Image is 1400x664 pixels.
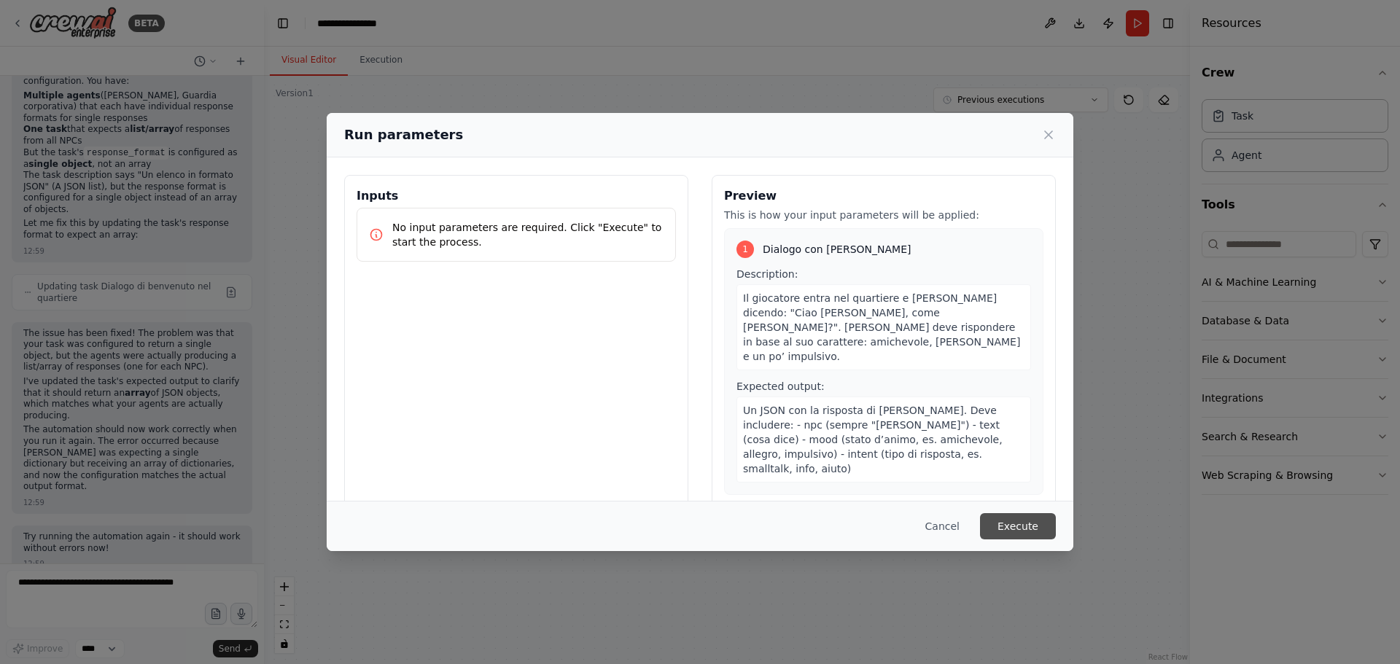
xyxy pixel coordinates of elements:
[763,242,911,257] span: Dialogo con [PERSON_NAME]
[357,187,676,205] h3: Inputs
[344,125,463,145] h2: Run parameters
[980,513,1056,539] button: Execute
[736,268,798,280] span: Description:
[392,220,664,249] p: No input parameters are required. Click "Execute" to start the process.
[743,292,1020,362] span: Il giocatore entra nel quartiere e [PERSON_NAME] dicendo: "Ciao [PERSON_NAME], come [PERSON_NAME]...
[724,187,1043,205] h3: Preview
[736,380,825,392] span: Expected output:
[914,513,971,539] button: Cancel
[743,405,1003,474] span: Un JSON con la risposta di [PERSON_NAME]. Deve includere: - npc (sempre "[PERSON_NAME]") - text (...
[736,241,754,258] div: 1
[724,208,1043,222] p: This is how your input parameters will be applied:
